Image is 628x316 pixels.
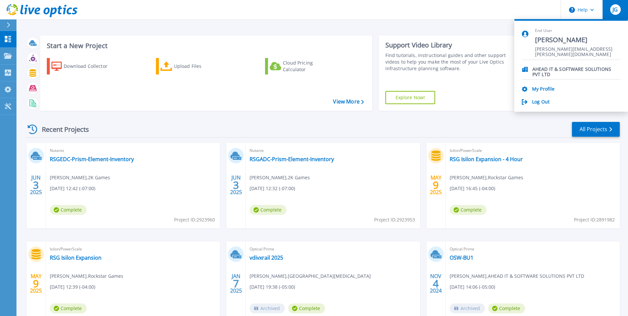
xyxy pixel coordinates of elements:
div: Support Video Library [385,41,508,49]
a: RSGADC-Prism-Element-Inventory [250,156,334,162]
span: [DATE] 12:42 (-07:00) [50,185,95,192]
span: JG [613,7,618,12]
span: Complete [250,205,286,215]
a: Log Out [532,99,550,105]
div: JUN 2025 [30,173,42,197]
span: [DATE] 14:06 (-05:00) [450,283,495,291]
span: Complete [50,303,87,313]
span: [PERSON_NAME] , [GEOGRAPHIC_DATA][MEDICAL_DATA] [250,273,371,280]
span: [DATE] 12:39 (-04:00) [50,283,95,291]
a: Explore Now! [385,91,435,104]
span: 7 [233,281,239,286]
p: AHEAD IT & SOFTWARE SOLUTIONS PVT LTD [532,67,620,73]
span: Archived [250,303,285,313]
span: [DATE] 19:38 (-05:00) [250,283,295,291]
div: Upload Files [174,60,227,73]
span: Complete [50,205,87,215]
span: Isilon/PowerScale [450,147,616,154]
a: View More [333,99,364,105]
span: [PERSON_NAME] , 2K Games [250,174,310,181]
div: MAY 2025 [430,173,442,197]
span: 9 [33,281,39,286]
span: End User [535,28,620,34]
span: Project ID: 2923960 [174,216,215,223]
span: [DATE] 12:32 (-07:00) [250,185,295,192]
span: [PERSON_NAME][EMAIL_ADDRESS][PERSON_NAME][DOMAIN_NAME] [535,46,620,53]
a: RSGEDC-Prism-Element-Inventory [50,156,134,162]
a: Upload Files [156,58,229,74]
div: NOV 2024 [430,272,442,296]
span: 9 [433,182,439,188]
span: Archived [450,303,485,313]
div: Recent Projects [25,121,98,137]
a: All Projects [572,122,620,137]
a: My Profile [532,86,554,93]
span: 3 [33,182,39,188]
span: Optical Prime [450,245,616,253]
span: [PERSON_NAME] , AHEAD IT & SOFTWARE SOLUTIONS PVT LTD [450,273,584,280]
a: RSG Isilon Expansion [50,254,102,261]
div: Cloud Pricing Calculator [283,60,336,73]
span: Isilon/PowerScale [50,245,216,253]
span: [PERSON_NAME] [535,36,620,44]
span: 3 [233,182,239,188]
h3: Start a New Project [47,42,364,49]
span: Complete [450,205,487,215]
a: OSW-BU1 [450,254,473,261]
span: Complete [288,303,325,313]
span: Complete [488,303,525,313]
span: Nutanix [250,147,416,154]
span: Project ID: 2923953 [374,216,415,223]
div: Download Collector [64,60,116,73]
span: Optical Prime [250,245,416,253]
a: vdivxrail 2025 [250,254,283,261]
span: [PERSON_NAME] , Rockstar Games [50,273,123,280]
div: Find tutorials, instructional guides and other support videos to help you make the most of your L... [385,52,508,72]
span: 4 [433,281,439,286]
span: [PERSON_NAME] , 2K Games [50,174,110,181]
span: [DATE] 16:45 (-04:00) [450,185,495,192]
a: Cloud Pricing Calculator [265,58,339,74]
span: Project ID: 2891982 [574,216,615,223]
span: Nutanix [50,147,216,154]
a: RSG Isilon Expansion - 4 Hour [450,156,523,162]
span: [PERSON_NAME] , Rockstar Games [450,174,523,181]
div: JAN 2025 [230,272,242,296]
div: JUN 2025 [230,173,242,197]
a: Download Collector [47,58,120,74]
div: MAY 2025 [30,272,42,296]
